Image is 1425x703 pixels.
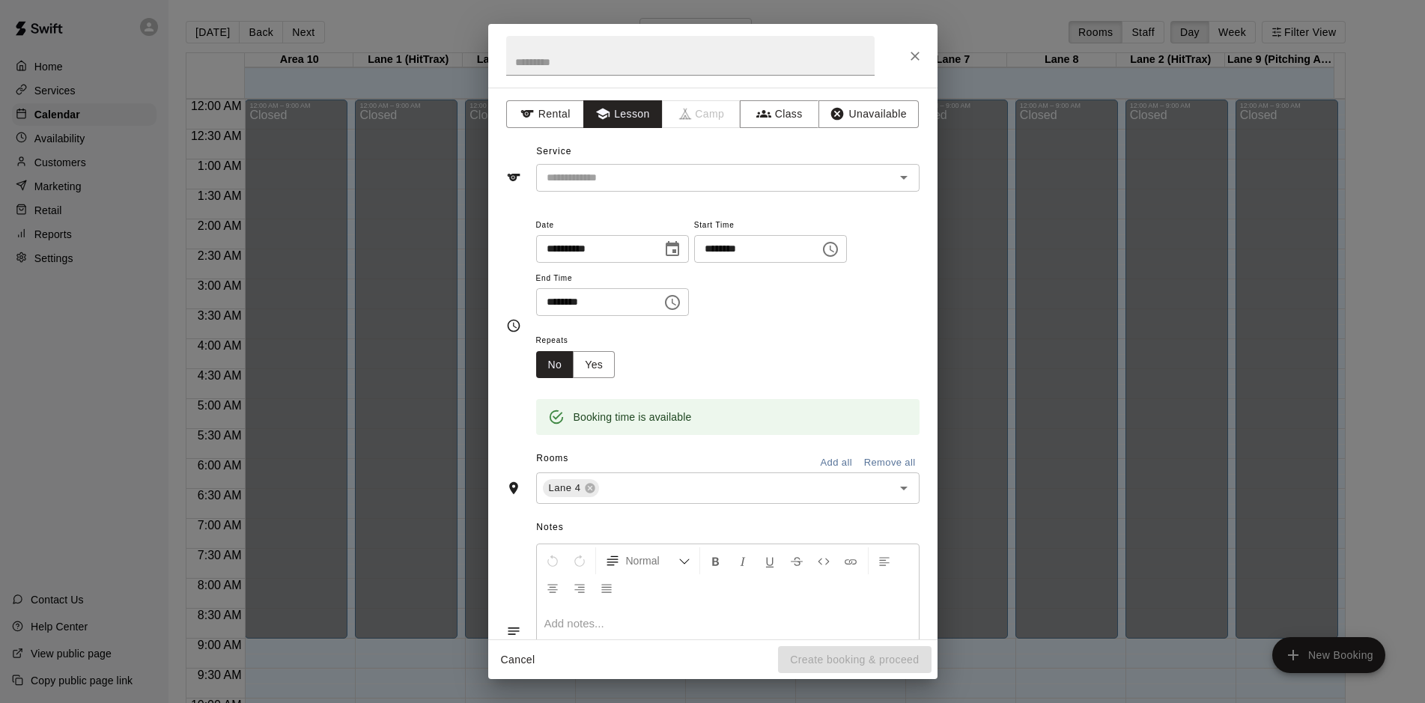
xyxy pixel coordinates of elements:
button: Formatting Options [599,547,696,574]
button: Add all [812,451,860,475]
button: Insert Code [811,547,836,574]
span: Rooms [536,453,568,463]
button: Cancel [494,646,542,674]
svg: Service [506,170,521,185]
button: Yes [573,351,615,379]
button: Left Align [872,547,897,574]
button: Choose date, selected date is Aug 11, 2025 [657,234,687,264]
button: Format Underline [757,547,783,574]
span: End Time [536,269,689,289]
button: Class [740,100,818,128]
svg: Notes [506,624,521,639]
button: Rental [506,100,585,128]
span: Start Time [694,216,847,236]
button: Redo [567,547,592,574]
button: Remove all [860,451,920,475]
span: Repeats [536,331,628,351]
button: No [536,351,574,379]
button: Right Align [567,574,592,601]
button: Choose time, selected time is 5:15 PM [815,234,845,264]
button: Format Bold [703,547,729,574]
span: Normal [626,553,678,568]
svg: Rooms [506,481,521,496]
button: Undo [540,547,565,574]
button: Open [893,478,914,499]
button: Justify Align [594,574,619,601]
button: Unavailable [818,100,919,128]
span: Camps can only be created in the Services page [663,100,741,128]
div: outlined button group [536,351,616,379]
button: Open [893,167,914,188]
button: Lesson [583,100,662,128]
span: Date [536,216,689,236]
svg: Timing [506,318,521,333]
div: Lane 4 [543,479,599,497]
button: Center Align [540,574,565,601]
div: Booking time is available [574,404,692,430]
button: Close [902,43,929,70]
span: Lane 4 [543,481,587,496]
button: Choose time, selected time is 5:45 PM [657,287,687,317]
span: Service [536,146,571,156]
span: Notes [536,516,919,540]
button: Format Italics [730,547,756,574]
button: Format Strikethrough [784,547,809,574]
button: Insert Link [838,547,863,574]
